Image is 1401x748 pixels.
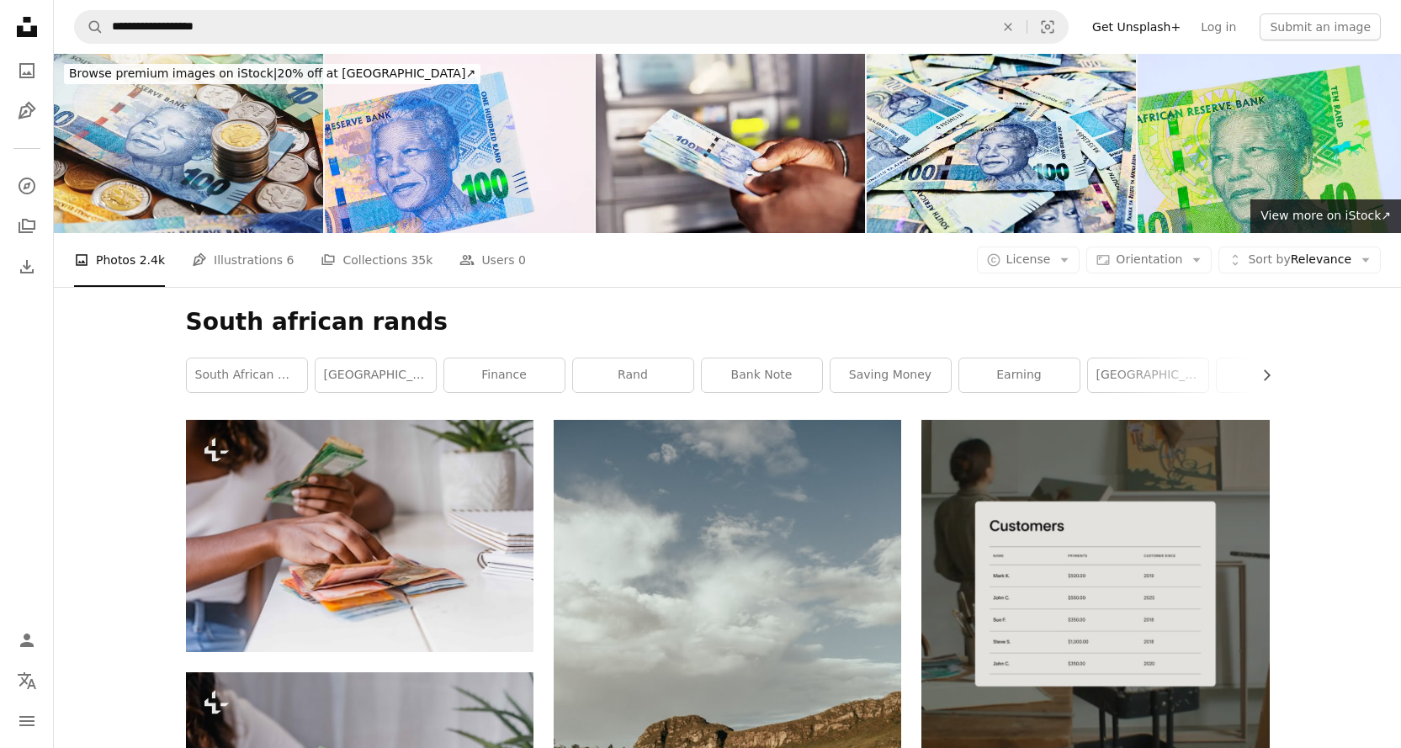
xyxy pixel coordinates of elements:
[10,54,44,88] a: Photos
[573,358,693,392] a: rand
[54,54,491,94] a: Browse premium images on iStock|20% off at [GEOGRAPHIC_DATA]↗
[518,251,526,269] span: 0
[1027,11,1068,43] button: Visual search
[10,664,44,698] button: Language
[10,250,44,284] a: Download History
[69,66,277,80] span: Browse premium images on iStock |
[1248,252,1351,268] span: Relevance
[316,358,436,392] a: [GEOGRAPHIC_DATA]
[1088,358,1208,392] a: [GEOGRAPHIC_DATA][PERSON_NAME]
[1218,247,1381,273] button: Sort byRelevance
[10,623,44,657] a: Log in / Sign up
[186,307,1270,337] h1: South african rands
[321,233,433,287] a: Collections 35k
[702,358,822,392] a: bank note
[411,251,433,269] span: 35k
[959,358,1080,392] a: earning
[74,10,1069,44] form: Find visuals sitewide
[75,11,103,43] button: Search Unsplash
[192,233,294,287] a: Illustrations 6
[1248,252,1290,266] span: Sort by
[287,251,295,269] span: 6
[1082,13,1191,40] a: Get Unsplash+
[1086,247,1212,273] button: Orientation
[596,54,865,233] img: African man's hands hold South African R100 banknotes by ATM
[10,169,44,203] a: Explore
[831,358,951,392] a: saving money
[1006,252,1051,266] span: License
[1116,252,1182,266] span: Orientation
[325,54,594,233] img: Portrait Nelson Rolihlahla Mandela is from South Africa 100 rand is country currency National Ban...
[10,210,44,243] a: Collections
[1251,358,1270,392] button: scroll list to the right
[1217,358,1337,392] a: cash
[1260,13,1381,40] button: Submit an image
[186,420,533,651] img: a person sitting at a table with stacks of money
[554,673,901,688] a: a grassy field with a mountain in the background
[1191,13,1246,40] a: Log in
[1250,199,1401,233] a: View more on iStock↗
[54,54,323,233] img: Collection of coins and notes in South African currency, the rand
[459,233,526,287] a: Users 0
[867,54,1136,233] img: Banknote background: South African One Hundred Rand notes
[10,94,44,128] a: Illustrations
[444,358,565,392] a: finance
[10,704,44,738] button: Menu
[187,358,307,392] a: south african money
[186,528,533,543] a: a person sitting at a table with stacks of money
[990,11,1027,43] button: Clear
[977,247,1080,273] button: License
[69,66,475,80] span: 20% off at [GEOGRAPHIC_DATA] ↗
[1260,209,1391,222] span: View more on iStock ↗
